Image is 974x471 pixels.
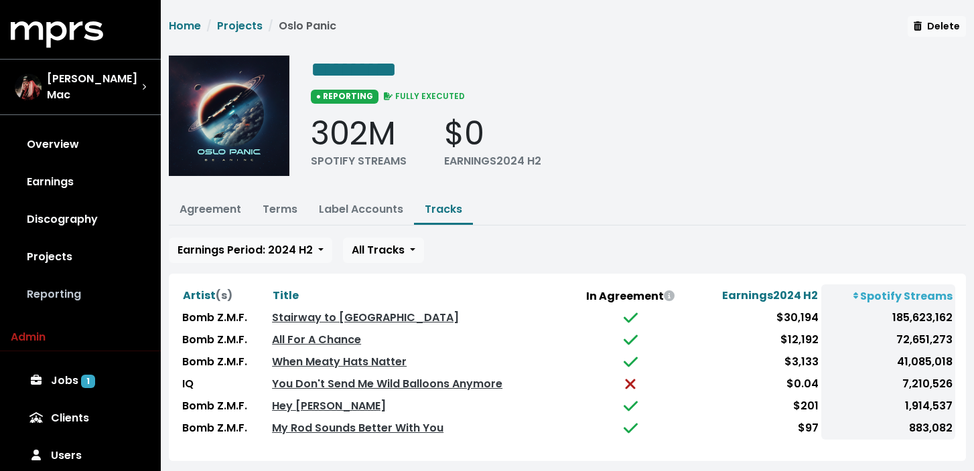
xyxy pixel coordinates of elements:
[908,16,966,37] button: Delete
[821,417,955,440] td: 883,082
[169,18,336,45] nav: breadcrumb
[272,420,443,436] a: My Rod Sounds Better With You
[691,373,821,395] td: $0.04
[319,201,403,217] a: Label Accounts
[571,284,691,307] th: In Agreement
[178,242,313,258] span: Earnings Period: 2024 H2
[11,399,150,437] a: Clients
[11,126,150,163] a: Overview
[183,288,232,303] span: Artist
[169,18,201,33] a: Home
[217,18,263,33] a: Projects
[272,376,502,391] a: You Don't Send Me Wild Balloons Anymore
[47,71,142,103] span: [PERSON_NAME] Mac
[914,19,960,33] span: Delete
[311,90,378,103] span: ● REPORTING
[180,395,269,417] td: Bomb Z.M.F.
[272,287,299,304] button: Title
[821,284,955,307] th: Spotify Streams
[11,26,103,41] a: mprs logo
[352,242,405,258] span: All Tracks
[180,417,269,440] td: Bomb Z.M.F.
[821,373,955,395] td: 7,210,526
[216,288,232,303] span: (s)
[381,90,466,102] span: FULLY EXECUTED
[81,375,95,388] span: 1
[273,288,299,303] span: Title
[691,417,821,440] td: $97
[11,201,150,238] a: Discography
[272,354,407,369] a: When Meaty Hats Natter
[691,395,821,417] td: $201
[722,288,818,303] span: Earnings 2024 H2
[169,56,289,176] img: Album cover for this project
[821,351,955,373] td: 41,085,018
[11,163,150,201] a: Earnings
[180,307,269,329] td: Bomb Z.M.F.
[263,201,297,217] a: Terms
[444,153,541,169] div: EARNINGS 2024 H2
[263,18,336,34] li: Oslo Panic
[180,351,269,373] td: Bomb Z.M.F.
[272,398,386,413] a: Hey [PERSON_NAME]
[182,287,233,304] button: Artist(s)
[721,287,819,304] button: Earnings2024 H2
[180,329,269,351] td: Bomb Z.M.F.
[821,307,955,329] td: 185,623,162
[180,201,241,217] a: Agreement
[311,114,407,153] div: 302M
[425,201,462,217] a: Tracks
[311,59,397,80] span: Edit value
[691,329,821,351] td: $12,192
[691,351,821,373] td: $3,133
[180,373,269,395] td: IQ
[15,74,42,100] img: The selected account / producer
[691,307,821,329] td: $30,194
[343,238,424,263] button: All Tracks
[11,276,150,313] a: Reporting
[311,153,407,169] div: SPOTIFY STREAMS
[444,114,541,153] div: $0
[272,332,361,347] a: All For A Chance
[11,362,150,399] a: Jobs 1
[169,238,332,263] button: Earnings Period: 2024 H2
[272,310,459,325] a: Stairway to [GEOGRAPHIC_DATA]
[821,329,955,351] td: 72,651,273
[11,238,150,276] a: Projects
[821,395,955,417] td: 1,914,537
